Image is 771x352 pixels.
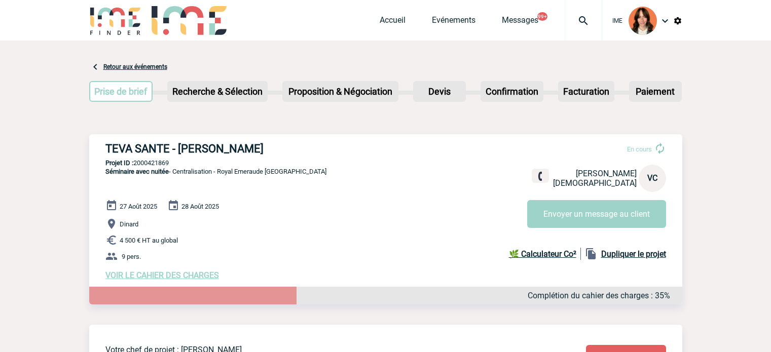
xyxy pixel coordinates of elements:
[647,173,657,183] span: VC
[168,82,267,101] p: Recherche & Sélection
[527,200,666,228] button: Envoyer un message au client
[509,249,576,259] b: 🌿 Calculateur Co²
[414,82,465,101] p: Devis
[502,15,538,29] a: Messages
[105,159,133,167] b: Projet ID :
[380,15,406,29] a: Accueil
[627,145,652,153] span: En cours
[509,248,581,260] a: 🌿 Calculateur Co²
[629,7,657,35] img: 94396-2.png
[105,168,326,175] span: - Centralisation - Royal Emeraude [GEOGRAPHIC_DATA]
[120,203,157,210] span: 27 Août 2025
[432,15,475,29] a: Evénements
[105,142,410,155] h3: TEVA SANTE - [PERSON_NAME]
[122,253,141,260] span: 9 pers.
[553,178,637,188] span: [DEMOGRAPHIC_DATA]
[181,203,219,210] span: 28 Août 2025
[559,82,613,101] p: Facturation
[120,220,138,228] span: Dinard
[536,172,545,181] img: fixe.png
[585,248,597,260] img: file_copy-black-24dp.png
[576,169,637,178] span: [PERSON_NAME]
[105,270,219,280] a: VOIR LE CAHIER DES CHARGES
[89,6,142,35] img: IME-Finder
[630,82,681,101] p: Paiement
[612,17,622,24] span: IME
[89,159,682,167] p: 2000421869
[601,249,666,259] b: Dupliquer le projet
[120,237,178,244] span: 4 500 € HT au global
[90,82,152,101] p: Prise de brief
[103,63,167,70] a: Retour aux événements
[105,168,169,175] span: Séminaire avec nuitée
[537,12,547,21] button: 99+
[482,82,542,101] p: Confirmation
[283,82,397,101] p: Proposition & Négociation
